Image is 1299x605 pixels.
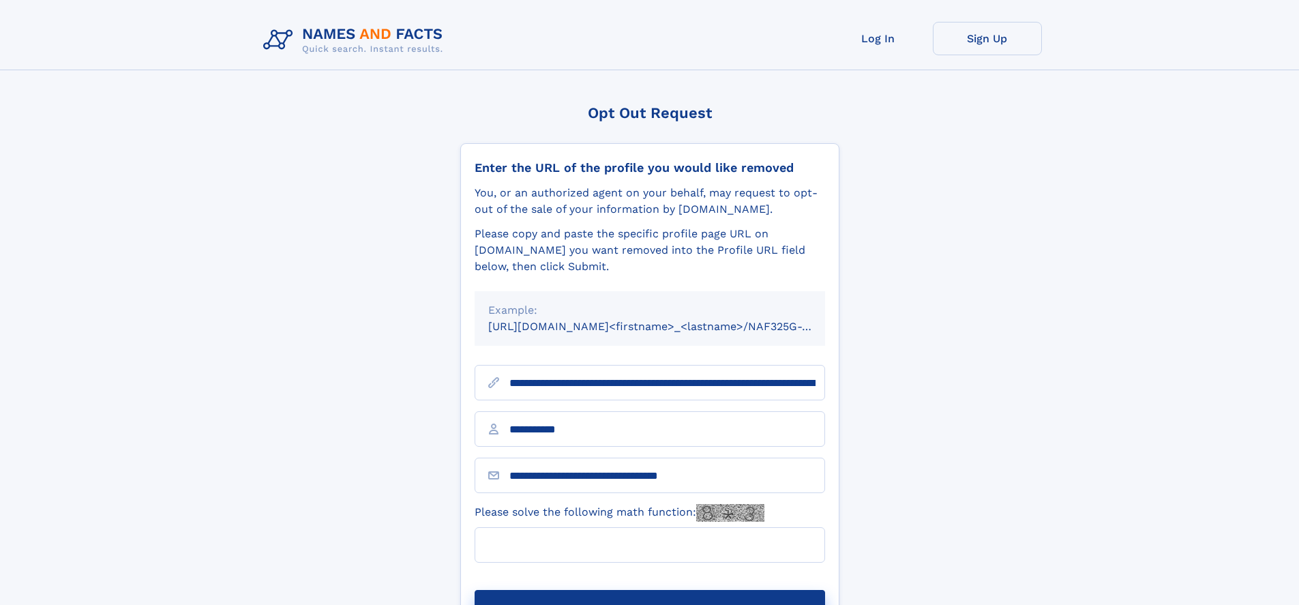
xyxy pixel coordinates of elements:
[475,504,764,522] label: Please solve the following math function:
[488,302,811,319] div: Example:
[460,104,839,121] div: Opt Out Request
[475,160,825,175] div: Enter the URL of the profile you would like removed
[475,226,825,275] div: Please copy and paste the specific profile page URL on [DOMAIN_NAME] you want removed into the Pr...
[933,22,1042,55] a: Sign Up
[488,320,851,333] small: [URL][DOMAIN_NAME]<firstname>_<lastname>/NAF325G-xxxxxxxx
[824,22,933,55] a: Log In
[475,185,825,218] div: You, or an authorized agent on your behalf, may request to opt-out of the sale of your informatio...
[258,22,454,59] img: Logo Names and Facts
